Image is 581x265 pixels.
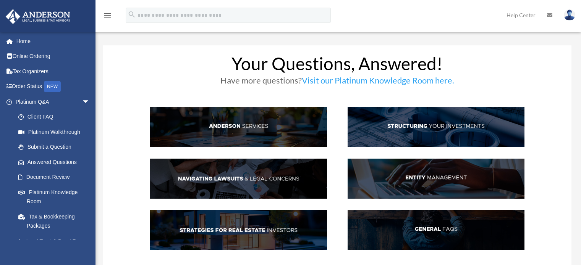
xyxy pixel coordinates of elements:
[5,79,101,95] a: Order StatusNEW
[348,159,524,199] img: EntManag_hdr
[150,210,327,250] img: StratsRE_hdr
[348,107,524,147] img: StructInv_hdr
[564,10,575,21] img: User Pic
[82,94,97,110] span: arrow_drop_down
[150,107,327,147] img: AndServ_hdr
[103,11,112,20] i: menu
[11,154,101,170] a: Answered Questions
[11,170,101,185] a: Document Review
[5,94,101,109] a: Platinum Q&Aarrow_drop_down
[150,159,327,199] img: NavLaw_hdr
[302,75,454,89] a: Visit our Platinum Knowledge Room here.
[11,140,101,155] a: Submit a Question
[11,109,97,125] a: Client FAQ
[11,185,101,209] a: Platinum Knowledge Room
[5,49,101,64] a: Online Ordering
[5,64,101,79] a: Tax Organizers
[11,124,101,140] a: Platinum Walkthrough
[150,55,525,76] h1: Your Questions, Answered!
[11,233,101,249] a: Land Trust & Deed Forum
[348,210,524,250] img: GenFAQ_hdr
[3,9,73,24] img: Anderson Advisors Platinum Portal
[128,10,136,19] i: search
[44,81,61,92] div: NEW
[103,13,112,20] a: menu
[150,76,525,88] h3: Have more questions?
[5,34,101,49] a: Home
[11,209,101,233] a: Tax & Bookkeeping Packages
